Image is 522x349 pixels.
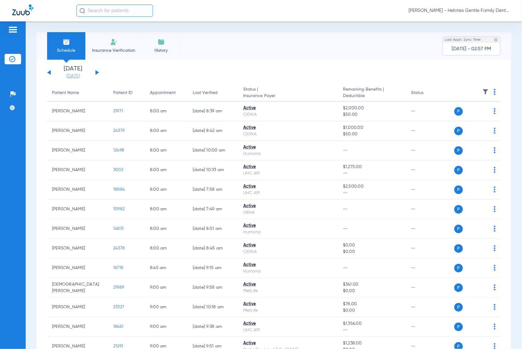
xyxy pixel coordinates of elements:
div: CIGNA [243,111,333,118]
span: -- [343,148,348,152]
img: Search Icon [80,8,85,13]
span: 21971 [113,109,123,113]
td: 8:45 AM [145,258,188,278]
td: [DEMOGRAPHIC_DATA][PERSON_NAME] [47,278,108,298]
img: group-dot-blue.svg [494,128,496,134]
span: 18884 [113,187,125,192]
div: Active [243,281,333,288]
td: [PERSON_NAME] [47,160,108,180]
td: -- [406,102,447,121]
span: Insurance Verification [90,47,137,54]
span: P [454,264,463,272]
div: Last Verified [193,90,233,96]
div: CIGNA [243,249,333,255]
span: P [454,166,463,174]
span: 16718 [113,266,123,270]
td: [DATE] 8:45 AM [188,239,238,258]
div: Active [243,340,333,347]
td: -- [406,121,447,141]
td: [DATE] 9:58 AM [188,278,238,298]
td: -- [406,141,447,160]
div: Active [243,262,333,268]
div: Active [243,321,333,327]
td: -- [406,298,447,317]
span: $50.00 [343,131,401,137]
span: History [147,47,176,54]
div: Last Verified [193,90,218,96]
div: Active [243,203,333,209]
div: Appointment [150,90,176,96]
div: UHC API [243,190,333,196]
div: Active [243,144,333,151]
td: -- [406,239,447,258]
span: [PERSON_NAME] - Helotes Gentle Family Dentistry [409,8,510,14]
td: -- [406,258,447,278]
div: GEHA [243,209,333,216]
td: 8:00 AM [145,180,188,200]
img: group-dot-blue.svg [494,206,496,212]
iframe: Chat Widget [491,320,522,349]
img: Manual Insurance Verification [110,38,117,46]
div: Patient ID [113,90,132,96]
div: Active [243,105,333,111]
span: -- [343,227,348,231]
div: Patient Name [52,90,79,96]
span: Insurance Payer [243,93,333,99]
div: Active [243,125,333,131]
td: [PERSON_NAME] [47,219,108,239]
td: -- [406,219,447,239]
td: 8:00 AM [145,239,188,258]
span: [DATE] - 02:57 PM [452,46,491,52]
td: [PERSON_NAME] [47,317,108,337]
span: P [454,283,463,292]
img: group-dot-blue.svg [494,226,496,232]
img: group-dot-blue.svg [494,304,496,310]
a: [DATE] [55,73,91,79]
span: -- [343,327,401,333]
span: P [454,303,463,312]
img: History [158,38,165,46]
img: group-dot-blue.svg [494,186,496,193]
span: 10982 [113,207,125,211]
img: group-dot-blue.svg [494,265,496,271]
td: [DATE] 8:42 AM [188,121,238,141]
span: $1,275.00 [343,164,401,170]
td: -- [406,180,447,200]
span: P [454,244,463,253]
td: [DATE] 8:39 AM [188,102,238,121]
div: Patient Name [52,90,103,96]
span: P [454,186,463,194]
td: [PERSON_NAME] [47,141,108,160]
span: $78.00 [343,301,401,307]
div: UHC API [243,327,333,333]
span: $1,356.00 [343,321,401,327]
td: 9:00 AM [145,278,188,298]
span: $2,000.00 [343,105,401,111]
div: Humana [243,229,333,235]
td: 8:00 AM [145,121,188,141]
td: [DATE] 9:15 AM [188,258,238,278]
div: Active [243,164,333,170]
td: -- [406,278,447,298]
span: 3002 [113,168,123,172]
img: Schedule [63,38,70,46]
td: [PERSON_NAME] [47,200,108,219]
span: 23327 [113,305,124,309]
div: CIGNA [243,131,333,137]
input: Search for patients [76,5,153,17]
div: Humana [243,151,333,157]
td: [PERSON_NAME] [47,239,108,258]
td: [DATE] 10:18 AM [188,298,238,317]
li: [DATE] [55,66,91,79]
td: [DATE] 9:38 AM [188,317,238,337]
td: -- [406,317,447,337]
img: group-dot-blue.svg [494,108,496,114]
span: 21989 [113,285,124,290]
td: 9:00 AM [145,298,188,317]
td: 8:00 AM [145,219,188,239]
span: $2,500.00 [343,183,401,190]
td: [PERSON_NAME] [47,180,108,200]
td: 8:00 AM [145,200,188,219]
img: group-dot-blue.svg [494,147,496,153]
